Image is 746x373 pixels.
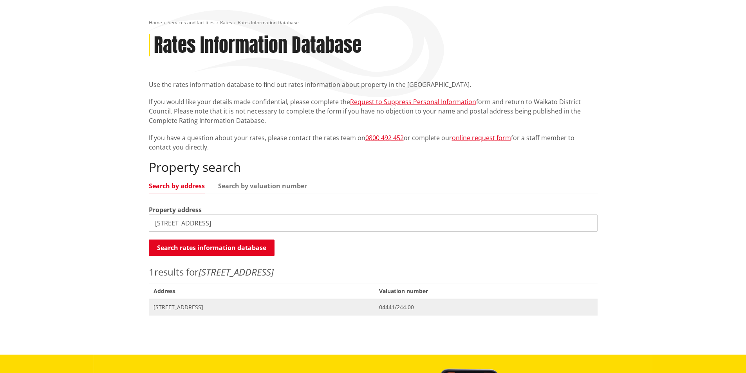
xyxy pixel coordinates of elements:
p: results for [149,265,598,279]
a: Home [149,19,162,26]
span: 1 [149,265,154,278]
input: e.g. Duke Street NGARUAWAHIA [149,214,598,232]
a: Services and facilities [168,19,215,26]
a: Search by valuation number [218,183,307,189]
a: [STREET_ADDRESS] 04441/244.00 [149,299,598,315]
span: 04441/244.00 [379,303,592,311]
span: Rates Information Database [238,19,299,26]
span: Address [149,283,375,299]
iframe: Messenger Launcher [710,340,738,368]
h2: Property search [149,160,598,175]
em: [STREET_ADDRESS] [199,265,274,278]
p: If you have a question about your rates, please contact the rates team on or complete our for a s... [149,133,598,152]
p: Use the rates information database to find out rates information about property in the [GEOGRAPHI... [149,80,598,89]
a: 0800 492 452 [365,133,404,142]
a: Rates [220,19,232,26]
a: Request to Suppress Personal Information [350,97,476,106]
p: If you would like your details made confidential, please complete the form and return to Waikato ... [149,97,598,125]
label: Property address [149,205,202,214]
span: [STREET_ADDRESS] [154,303,370,311]
h1: Rates Information Database [154,34,361,57]
span: Valuation number [374,283,597,299]
nav: breadcrumb [149,20,598,26]
a: online request form [452,133,511,142]
a: Search by address [149,183,205,189]
button: Search rates information database [149,240,275,256]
